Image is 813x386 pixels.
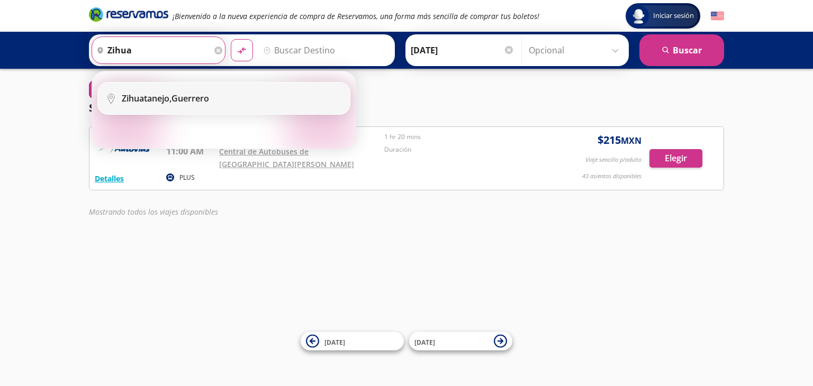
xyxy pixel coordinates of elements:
p: PLUS [179,173,195,182]
a: Brand Logo [89,6,168,25]
input: Buscar Destino [259,37,389,63]
button: Elegir [649,149,702,168]
button: Buscar [639,34,724,66]
b: Zihuatanejo, [122,93,171,104]
p: Viaje sencillo p/adulto [585,155,642,164]
i: Brand Logo [89,6,168,22]
input: Elegir Fecha [411,37,514,63]
p: Seleccionar horario de ida [89,100,225,116]
em: ¡Bienvenido a la nueva experiencia de compra de Reservamos, una forma más sencilla de comprar tus... [173,11,539,21]
input: Buscar Origen [92,37,212,63]
button: 0Filtros [89,80,138,99]
span: $ 215 [598,132,642,148]
button: Detalles [95,173,124,184]
p: 11:00 AM [166,145,214,158]
small: MXN [621,135,642,146]
div: Guerrero [122,93,209,104]
p: 43 asientos disponibles [582,172,642,181]
span: Iniciar sesión [649,11,698,21]
input: Opcional [529,37,624,63]
p: Duración [384,145,544,154]
p: 1 hr 20 mins [384,132,544,142]
em: Mostrando todos los viajes disponibles [89,207,218,217]
span: [DATE] [324,337,345,346]
span: [DATE] [414,337,435,346]
button: English [711,10,724,23]
button: [DATE] [409,332,512,351]
button: [DATE] [301,332,404,351]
